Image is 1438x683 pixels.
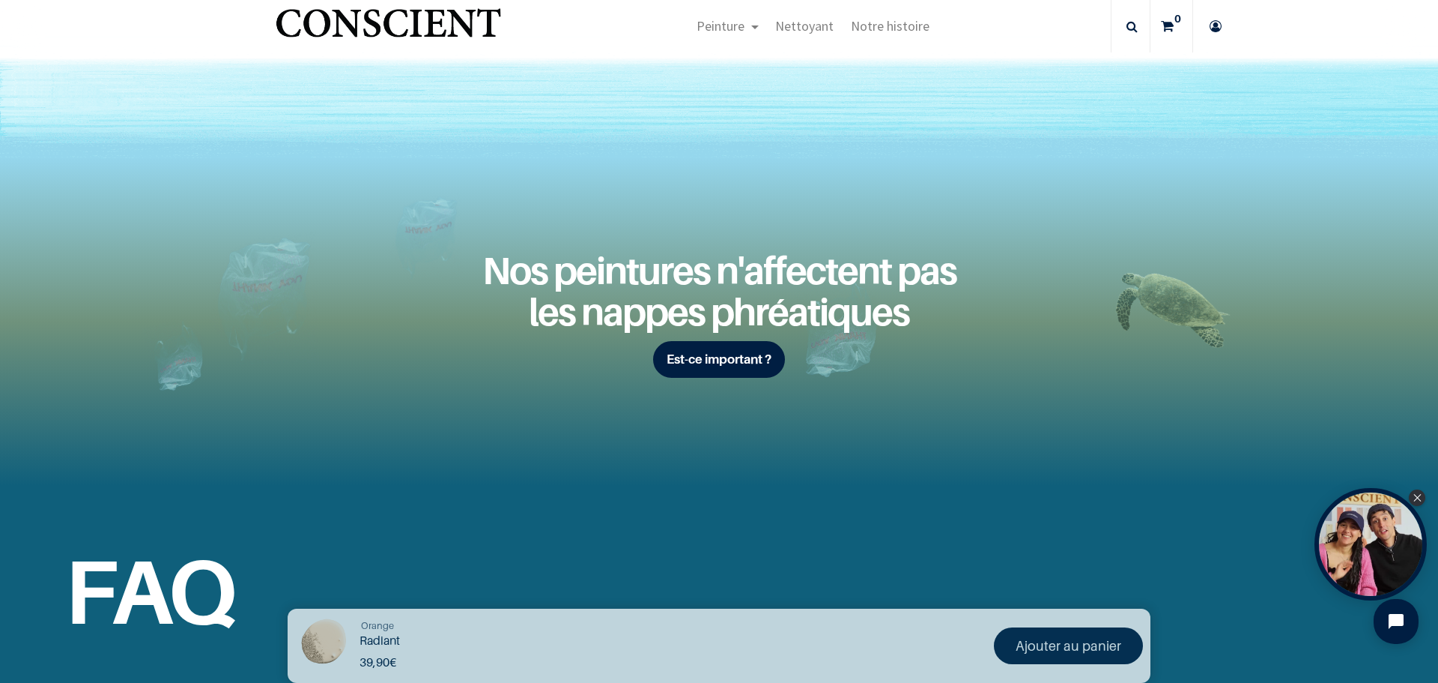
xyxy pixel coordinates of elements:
div: Tolstoy bubble widget [1314,488,1427,601]
img: thank-you-bag.png [142,316,216,405]
b: Est-ce important ? [667,352,771,367]
img: thank-you-bag.png [389,184,463,282]
div: Open Tolstoy widget [1314,488,1427,601]
font: Ajouter au panier [1016,638,1121,654]
span: Peinture [697,17,744,34]
h1: Radiant [359,634,713,648]
img: Product Image [295,616,351,673]
a: Orange [361,619,394,634]
div: Close Tolstoy widget [1409,490,1425,506]
a: Est-ce important ? [653,341,785,377]
span: Notre histoire [851,17,929,34]
a: Ajouter au panier [994,628,1143,664]
span: Orange [361,619,394,631]
h1: Nos peintures n'affectent pas les nappes phréatiques [469,250,969,332]
span: 39,90 [359,655,389,670]
sup: 0 [1171,11,1185,26]
font: FAQ [64,536,234,645]
iframe: Tidio Chat [1361,586,1431,657]
span: Nettoyant [775,17,834,34]
img: thank-you-bag.png [207,217,318,365]
b: € [359,655,396,670]
div: Open Tolstoy [1314,488,1427,601]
